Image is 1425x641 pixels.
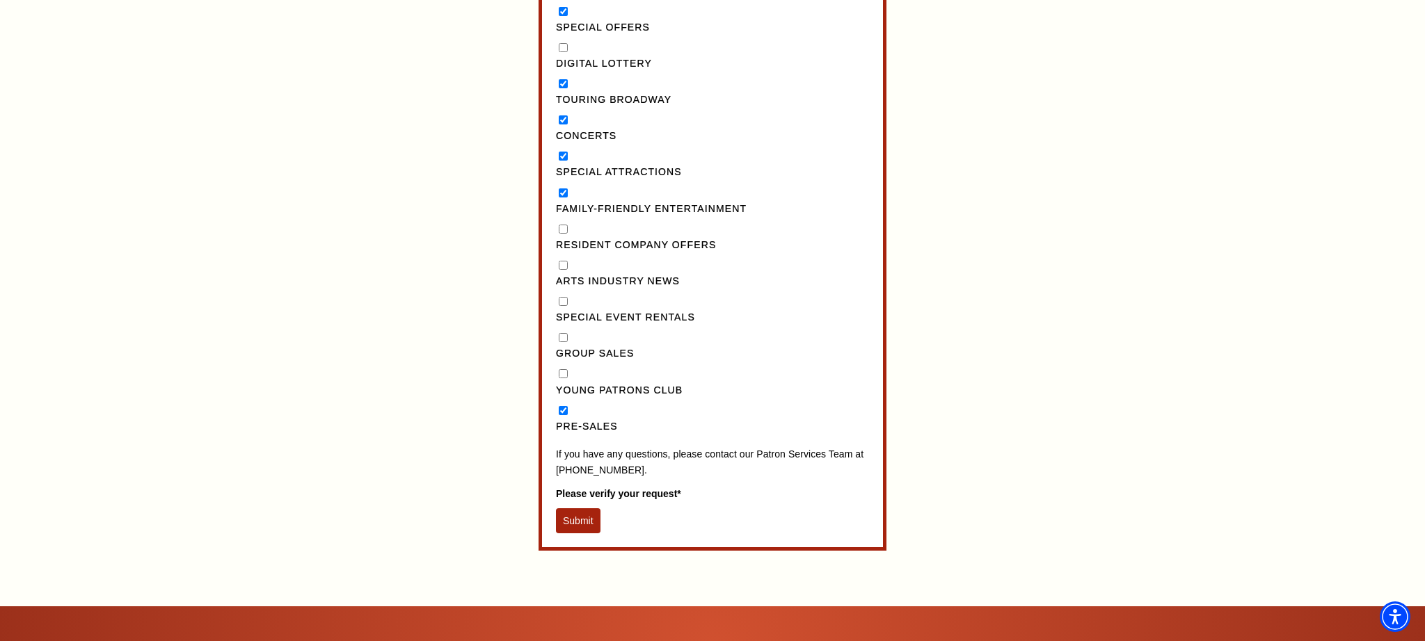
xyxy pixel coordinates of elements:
[556,446,869,479] p: If you have any questions, please contact our Patron Services Team at [PHONE_NUMBER].
[556,346,869,362] label: Group Sales
[556,201,869,218] label: Family-Friendly Entertainment
[556,92,869,108] label: Touring Broadway
[556,486,869,501] label: Please verify your request*
[556,56,869,72] label: Digital Lottery
[556,419,869,435] label: Pre-Sales
[556,128,869,145] label: Concerts
[556,164,869,181] label: Special Attractions
[556,508,600,533] button: Submit
[556,19,869,36] label: Special Offers
[1380,601,1410,632] div: Accessibility Menu
[556,309,869,326] label: Special Event Rentals
[556,273,869,290] label: Arts Industry News
[556,382,869,399] label: Young Patrons Club
[556,237,869,254] label: Resident Company Offers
